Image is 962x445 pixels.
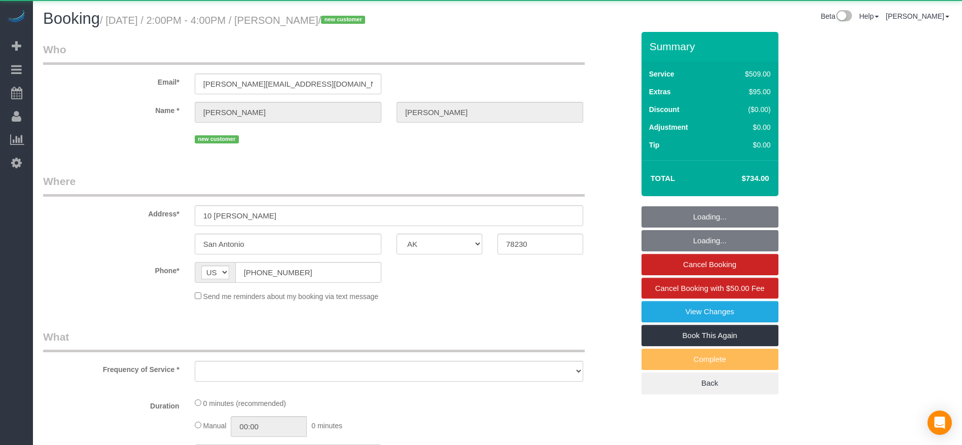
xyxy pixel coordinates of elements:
h3: Summary [650,41,773,52]
input: Email* [195,73,381,94]
strong: Total [651,174,675,182]
label: Phone* [35,262,187,276]
label: Adjustment [649,122,688,132]
a: Back [642,373,778,394]
input: Zip Code* [497,234,583,254]
span: new customer [321,16,365,24]
span: Manual [203,422,227,430]
input: City* [195,234,381,254]
small: / [DATE] / 2:00PM - 4:00PM / [PERSON_NAME] [100,15,368,26]
label: Address* [35,205,187,219]
a: Beta [821,12,852,20]
input: Phone* [235,262,381,283]
div: ($0.00) [724,104,771,115]
span: Booking [43,10,100,27]
span: Cancel Booking with $50.00 Fee [655,284,765,292]
label: Discount [649,104,680,115]
h4: $734.00 [711,174,769,183]
span: Send me reminders about my booking via text message [203,292,379,301]
label: Frequency of Service * [35,361,187,375]
div: $0.00 [724,122,771,132]
a: [PERSON_NAME] [886,12,949,20]
a: Book This Again [642,325,778,346]
a: Help [859,12,879,20]
legend: Who [43,42,585,65]
span: 0 minutes (recommended) [203,399,286,407]
a: View Changes [642,301,778,322]
div: $95.00 [724,87,771,97]
input: First Name* [195,102,381,123]
legend: What [43,329,585,352]
label: Service [649,69,674,79]
img: New interface [835,10,852,23]
div: $0.00 [724,140,771,150]
a: Cancel Booking [642,254,778,275]
label: Tip [649,140,660,150]
span: / [318,15,369,26]
label: Extras [649,87,671,97]
span: new customer [195,135,239,143]
div: $509.00 [724,69,771,79]
label: Email* [35,73,187,87]
input: Last Name* [397,102,583,123]
legend: Where [43,174,585,197]
label: Duration [35,397,187,411]
a: Cancel Booking with $50.00 Fee [642,278,778,299]
label: Name * [35,102,187,116]
img: Automaid Logo [6,10,26,24]
div: Open Intercom Messenger [928,411,952,435]
span: 0 minutes [311,422,342,430]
